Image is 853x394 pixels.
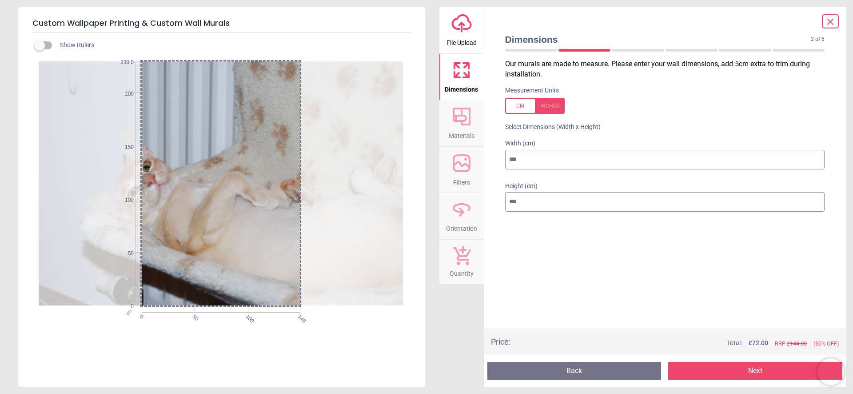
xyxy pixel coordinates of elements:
button: Quantity [439,240,484,284]
label: Measurement Units [505,86,559,95]
span: 72.00 [752,339,768,346]
span: 100 [244,313,250,319]
span: £ [749,339,768,348]
div: Price : [491,336,510,347]
h5: Custom Wallpaper Printing & Custom Wall Murals [32,14,411,33]
button: File Upload [439,7,484,53]
span: Filters [453,174,470,187]
label: Select Dimensions (Width x Height) [498,123,601,132]
iframe: Brevo live chat [817,358,844,385]
button: Orientation [439,193,484,239]
div: Show Rulers [40,40,425,51]
span: Materials [449,127,474,141]
span: cm [125,308,133,316]
button: Back [487,362,662,380]
span: 50 [117,250,134,257]
span: 100 [117,197,134,204]
label: Width (cm) [505,139,825,148]
span: 2 of 6 [811,36,825,43]
span: (50% OFF) [813,340,839,348]
div: Total: [524,339,839,348]
button: Next [668,362,842,380]
span: 200 [117,90,134,98]
span: Dimensions [445,81,478,94]
span: Dimensions [505,33,811,46]
span: 50 [191,313,197,319]
button: Materials [439,100,484,146]
span: 0 [117,303,134,310]
span: Quantity [450,265,474,278]
span: 0 [138,313,143,319]
span: Orientation [446,220,477,233]
label: Height (cm) [505,182,825,191]
span: 150 [117,144,134,151]
span: RRP [775,340,807,348]
span: 230.0 [117,59,134,66]
button: Dimensions [439,54,484,100]
span: 149 [296,313,302,319]
span: File Upload [446,34,477,48]
span: £ 144.00 [787,340,807,347]
button: Filters [439,147,484,193]
p: Our murals are made to measure. Please enter your wall dimensions, add 5cm extra to trim during i... [505,59,832,79]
